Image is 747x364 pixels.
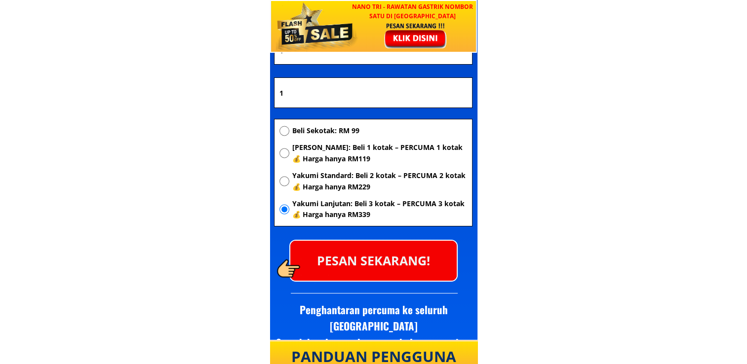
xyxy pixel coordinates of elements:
[292,125,467,136] span: Beli Sekotak: RM 99
[292,198,467,220] span: Yakumi Lanjutan: Beli 3 kotak – PERCUMA 3 kotak 💰 Harga hanya RM339
[292,142,467,164] span: [PERSON_NAME]: Beli 1 kotak – PERCUMA 1 kotak 💰 Harga hanya RM119
[270,301,477,351] h3: Penghantaran percuma ke seluruh [GEOGRAPHIC_DATA] Semak kandungan barang sebelum menerima
[292,170,467,192] span: Yakumi Standard: Beli 2 kotak – PERCUMA 2 kotak 💰 Harga hanya RM229
[277,78,470,108] input: Alamat
[290,241,457,281] p: PESAN SEKARANG!
[348,2,477,21] h3: NANO TRI - Rawatan GASTRIK Nombor Satu di [GEOGRAPHIC_DATA]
